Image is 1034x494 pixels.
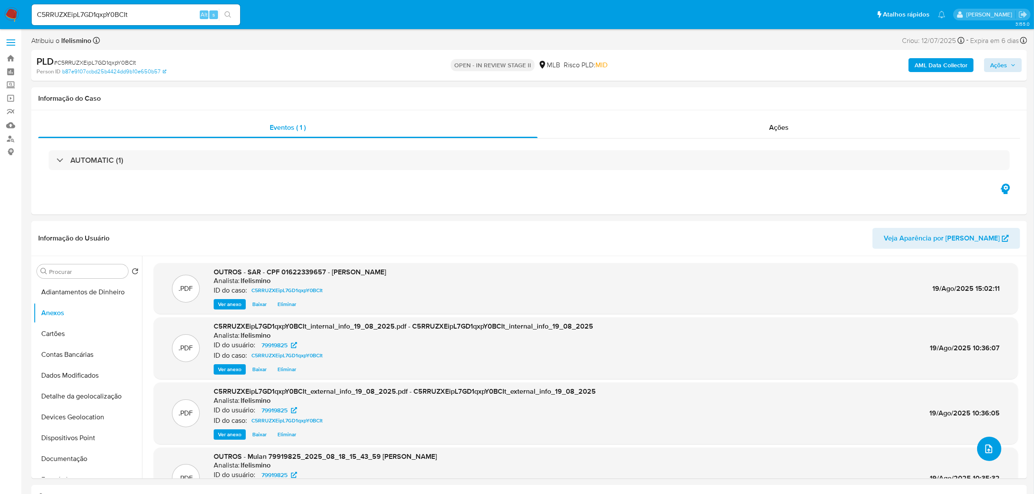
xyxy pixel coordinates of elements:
p: .PDF [179,474,193,483]
span: OUTROS - Mulan 79919825_2025_08_18_15_43_59 [PERSON_NAME] [214,451,437,461]
button: Contas Bancárias [33,344,142,365]
span: C5RRUZXEipL7GD1qxpY0BCIt_external_info_19_08_2025.pdf - C5RRUZXEipL7GD1qxpY0BCIt_external_info_19... [214,386,596,396]
span: Alt [201,10,208,19]
h1: Informação do Usuário [38,234,109,243]
span: C5RRUZXEipL7GD1qxpY0BCIt [251,285,323,296]
h3: AUTOMATIC (1) [70,155,123,165]
button: Ver anexo [214,429,246,440]
span: - [966,35,968,46]
p: ID do caso: [214,351,247,360]
p: .PDF [179,408,193,418]
h6: lfelismino [241,331,271,340]
button: Ações [984,58,1022,72]
span: Ações [769,122,789,132]
p: ID do caso: [214,416,247,425]
button: Baixar [248,429,271,440]
div: MLB [538,60,560,70]
button: Eliminar [273,299,301,310]
span: # C5RRUZXEipL7GD1qxpY0BCIt [54,58,136,67]
button: Devices Geolocation [33,407,142,428]
p: ID do usuário: [214,471,255,479]
button: Procurar [40,268,47,275]
span: 79919825 [261,470,287,480]
button: Empréstimos [33,469,142,490]
h6: lfelismino [241,461,271,470]
a: Sair [1018,10,1027,19]
b: lfelismino [59,36,91,46]
span: Ver anexo [218,300,241,309]
span: 19/Ago/2025 10:35:32 [930,473,1000,483]
span: Expira em 6 dias [970,36,1019,46]
a: C5RRUZXEipL7GD1qxpY0BCIt [248,350,326,361]
span: Risco PLD: [564,60,608,70]
button: Cartões [33,323,142,344]
span: 79919825 [261,340,287,350]
span: 19/Ago/2025 10:36:05 [929,408,1000,418]
p: laisa.felismino@mercadolivre.com [966,10,1015,19]
p: Analista: [214,277,240,285]
button: Dados Modificados [33,365,142,386]
button: upload-file [977,437,1001,461]
span: OUTROS - SAR - CPF 01622339657 - [PERSON_NAME] [214,267,386,277]
span: Eliminar [277,300,296,309]
b: PLD [36,54,54,68]
span: 79919825 [261,405,287,415]
span: Atribuiu o [31,36,91,46]
button: Ver anexo [214,299,246,310]
button: Eliminar [273,429,301,440]
b: Person ID [36,68,60,76]
button: Veja Aparência por [PERSON_NAME] [872,228,1020,249]
h1: Informação do Caso [38,94,1020,103]
a: b87e9107ccbd25b4424dd9b10e650b57 [62,68,166,76]
h6: lfelismino [241,277,271,285]
button: Dispositivos Point [33,428,142,448]
button: AML Data Collector [908,58,974,72]
span: Eliminar [277,365,296,374]
p: ID do usuário: [214,406,255,415]
button: Documentação [33,448,142,469]
span: Veja Aparência por [PERSON_NAME] [884,228,1000,249]
button: Detalhe da geolocalização [33,386,142,407]
a: 79919825 [256,405,302,415]
span: C5RRUZXEipL7GD1qxpY0BCIt_internal_info_19_08_2025.pdf - C5RRUZXEipL7GD1qxpY0BCIt_internal_info_19... [214,321,593,331]
button: Anexos [33,303,142,323]
b: AML Data Collector [915,58,968,72]
span: Baixar [252,365,267,374]
p: ID do caso: [214,286,247,295]
span: s [212,10,215,19]
h6: lfelismino [241,396,271,405]
p: ID do usuário: [214,341,255,349]
span: Eliminar [277,430,296,439]
p: .PDF [179,343,193,353]
span: 19/Ago/2025 15:02:11 [932,283,1000,293]
p: .PDF [179,284,193,293]
span: 19/Ago/2025 10:36:07 [930,343,1000,353]
span: Ver anexo [218,430,241,439]
span: Eventos ( 1 ) [270,122,306,132]
button: Baixar [248,299,271,310]
input: Procurar [49,268,125,276]
span: C5RRUZXEipL7GD1qxpY0BCIt [251,350,323,361]
span: Baixar [252,430,267,439]
span: Atalhos rápidos [883,10,929,19]
button: Retornar ao pedido padrão [132,268,139,277]
p: Analista: [214,461,240,470]
a: 79919825 [256,470,302,480]
span: Baixar [252,300,267,309]
button: Eliminar [273,364,301,375]
a: C5RRUZXEipL7GD1qxpY0BCIt [248,285,326,296]
button: Baixar [248,364,271,375]
span: Ações [990,58,1007,72]
p: OPEN - IN REVIEW STAGE II [451,59,535,71]
p: Analista: [214,396,240,405]
button: Adiantamentos de Dinheiro [33,282,142,303]
button: search-icon [219,9,237,21]
span: Ver anexo [218,365,241,374]
input: Pesquise usuários ou casos... [32,9,240,20]
a: Notificações [938,11,945,18]
p: Analista: [214,331,240,340]
span: MID [595,60,608,70]
a: C5RRUZXEipL7GD1qxpY0BCIt [248,415,326,426]
span: C5RRUZXEipL7GD1qxpY0BCIt [251,415,323,426]
div: Criou: 12/07/2025 [902,35,965,46]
